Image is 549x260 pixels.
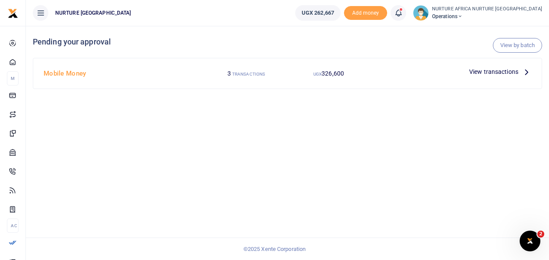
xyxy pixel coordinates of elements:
li: Toup your wallet [344,6,387,20]
a: View by batch [493,38,542,53]
li: M [7,71,19,86]
a: UGX 262,667 [295,5,341,21]
a: profile-user NURTURE AFRICA NURTURE [GEOGRAPHIC_DATA] Operations [413,5,542,21]
img: profile-user [413,5,429,21]
span: UGX 262,667 [302,9,334,17]
span: View transactions [469,67,518,76]
h4: Pending your approval [33,37,542,47]
li: Wallet ballance [292,5,344,21]
h4: Mobile Money [44,69,202,78]
span: Operations [432,13,542,20]
img: logo-small [8,8,18,19]
span: 326,600 [322,70,344,77]
li: Ac [7,219,19,233]
a: logo-small logo-large logo-large [8,10,18,16]
small: TRANSACTIONS [232,72,265,76]
small: NURTURE AFRICA NURTURE [GEOGRAPHIC_DATA] [432,6,542,13]
small: UGX [313,72,322,76]
span: 3 [227,70,231,77]
span: Add money [344,6,387,20]
a: Add money [344,9,387,16]
span: 2 [537,231,544,238]
span: NURTURE [GEOGRAPHIC_DATA] [52,9,135,17]
iframe: Intercom live chat [520,231,540,251]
